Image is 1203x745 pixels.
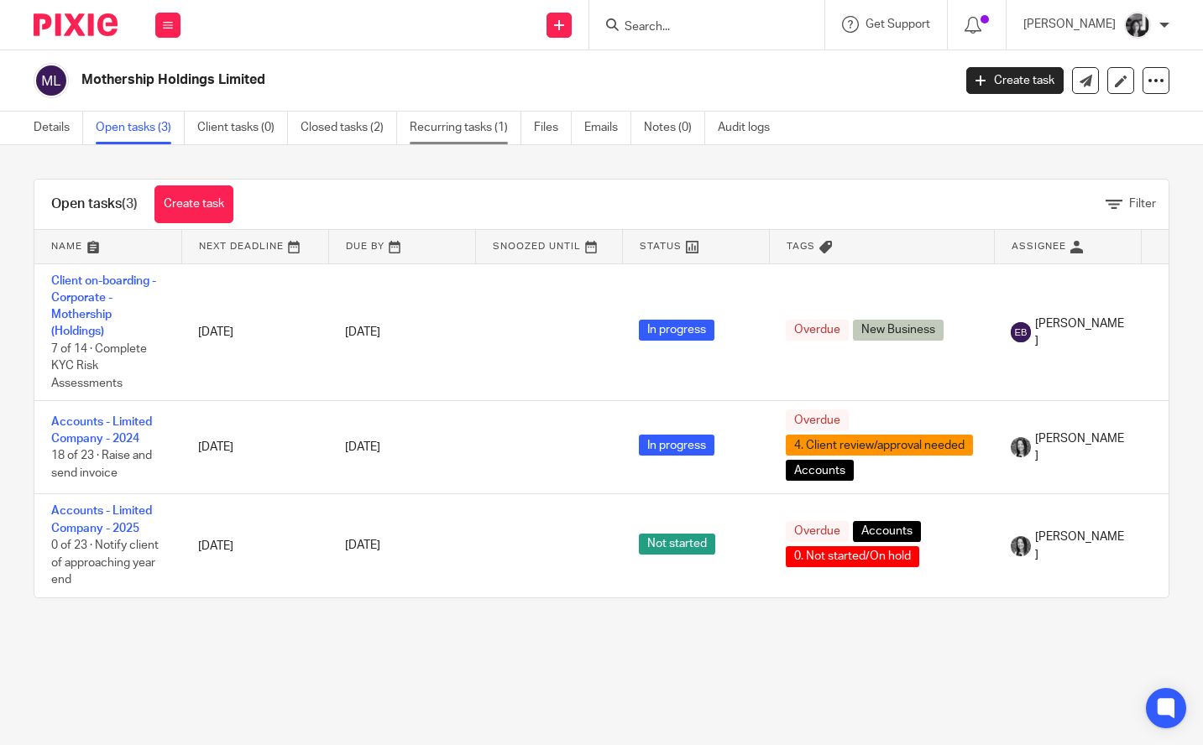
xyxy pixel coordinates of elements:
[786,409,849,430] span: Overdue
[786,435,973,456] span: 4. Client review/approval needed
[1035,315,1124,350] span: [PERSON_NAME]
[181,494,328,597] td: [DATE]
[1011,437,1031,457] img: brodie%203%20small.jpg
[345,326,380,338] span: [DATE]
[51,275,156,338] a: Client on-boarding - Corporate - Mothership (Holdings)
[786,546,919,567] span: 0. Not started/On hold
[623,20,774,35] input: Search
[181,401,328,494] td: [DATE]
[197,112,288,144] a: Client tasks (0)
[34,112,83,144] a: Details
[1011,322,1031,342] img: svg%3E
[493,242,581,251] span: Snoozed Until
[787,242,815,251] span: Tags
[1035,529,1124,563] span: [PERSON_NAME]
[786,460,854,481] span: Accounts
[51,450,152,479] span: 18 of 23 · Raise and send invoice
[34,13,118,36] img: Pixie
[51,416,152,445] a: Accounts - Limited Company - 2024
[1023,16,1116,33] p: [PERSON_NAME]
[786,521,849,542] span: Overdue
[644,112,705,144] a: Notes (0)
[639,320,714,341] span: In progress
[301,112,397,144] a: Closed tasks (2)
[786,320,849,341] span: Overdue
[345,540,380,552] span: [DATE]
[718,112,782,144] a: Audit logs
[866,18,930,30] span: Get Support
[966,67,1064,94] a: Create task
[853,521,921,542] span: Accounts
[345,441,380,453] span: [DATE]
[181,263,328,401] td: [DATE]
[1124,12,1151,39] img: IMG_7103.jpg
[154,185,233,223] a: Create task
[34,63,69,98] img: svg%3E
[640,242,682,251] span: Status
[51,195,138,213] h1: Open tasks
[122,197,138,211] span: (3)
[51,539,159,586] span: 0 of 23 · Notify client of approaching year end
[51,505,152,534] a: Accounts - Limited Company - 2025
[1035,430,1124,465] span: [PERSON_NAME]
[639,534,715,555] span: Not started
[1011,536,1031,556] img: brodie%203%20small.jpg
[51,343,147,389] span: 7 of 14 · Complete KYC Risk Assessments
[96,112,185,144] a: Open tasks (3)
[584,112,631,144] a: Emails
[534,112,572,144] a: Files
[853,320,944,341] span: New Business
[81,71,769,89] h2: Mothership Holdings Limited
[410,112,521,144] a: Recurring tasks (1)
[1129,198,1156,210] span: Filter
[639,435,714,456] span: In progress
